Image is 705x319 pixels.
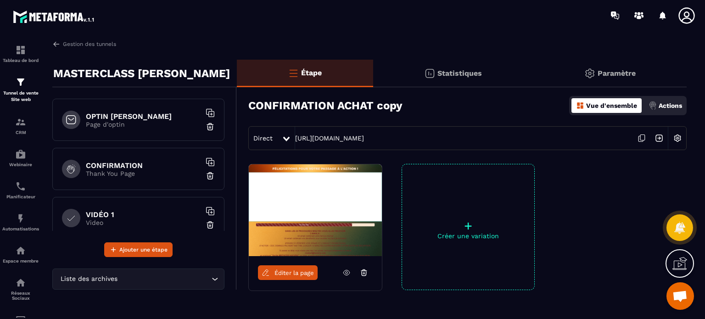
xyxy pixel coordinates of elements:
p: Vue d'ensemble [586,102,637,109]
p: Actions [659,102,682,109]
p: Planificateur [2,194,39,199]
a: schedulerschedulerPlanificateur [2,174,39,206]
h3: CONFIRMATION ACHAT copy [248,99,403,112]
span: Éditer la page [274,269,314,276]
p: Tableau de bord [2,58,39,63]
img: stats.20deebd0.svg [424,68,435,79]
h6: OPTIN [PERSON_NAME] [86,112,201,121]
input: Search for option [119,274,209,284]
img: setting-gr.5f69749f.svg [584,68,595,79]
p: Réseaux Sociaux [2,291,39,301]
p: Thank You Page [86,170,201,177]
a: formationformationTableau de bord [2,38,39,70]
img: automations [15,213,26,224]
p: Tunnel de vente Site web [2,90,39,103]
span: Liste des archives [58,274,119,284]
img: dashboard-orange.40269519.svg [576,101,584,110]
p: Statistiques [437,69,482,78]
img: image [249,164,382,256]
p: Automatisations [2,226,39,231]
img: arrow-next.bcc2205e.svg [650,129,668,147]
p: Espace membre [2,258,39,263]
a: [URL][DOMAIN_NAME] [295,134,364,142]
img: formation [15,77,26,88]
a: Éditer la page [258,265,318,280]
span: Ajouter une étape [119,245,168,254]
img: formation [15,117,26,128]
img: automations [15,245,26,256]
h6: VIDÉO 1 [86,210,201,219]
img: trash [206,171,215,180]
img: arrow [52,40,61,48]
p: Étape [301,68,322,77]
a: formationformationTunnel de vente Site web [2,70,39,110]
p: Video [86,219,201,226]
img: trash [206,122,215,131]
button: Ajouter une étape [104,242,173,257]
a: automationsautomationsWebinaire [2,142,39,174]
img: bars-o.4a397970.svg [288,67,299,78]
div: Ouvrir le chat [666,282,694,310]
img: actions.d6e523a2.png [649,101,657,110]
div: Search for option [52,269,224,290]
a: Gestion des tunnels [52,40,116,48]
h6: CONFIRMATION [86,161,201,170]
a: formationformationCRM [2,110,39,142]
p: CRM [2,130,39,135]
a: automationsautomationsAutomatisations [2,206,39,238]
img: formation [15,45,26,56]
span: Direct [253,134,273,142]
p: + [402,219,534,232]
img: social-network [15,277,26,288]
p: Webinaire [2,162,39,167]
p: Paramètre [598,69,636,78]
a: social-networksocial-networkRéseaux Sociaux [2,270,39,308]
img: logo [13,8,95,25]
img: scheduler [15,181,26,192]
img: automations [15,149,26,160]
p: Page d'optin [86,121,201,128]
img: trash [206,220,215,229]
a: automationsautomationsEspace membre [2,238,39,270]
img: setting-w.858f3a88.svg [669,129,686,147]
p: Créer une variation [402,232,534,240]
p: MASTERCLASS [PERSON_NAME] [53,64,230,83]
